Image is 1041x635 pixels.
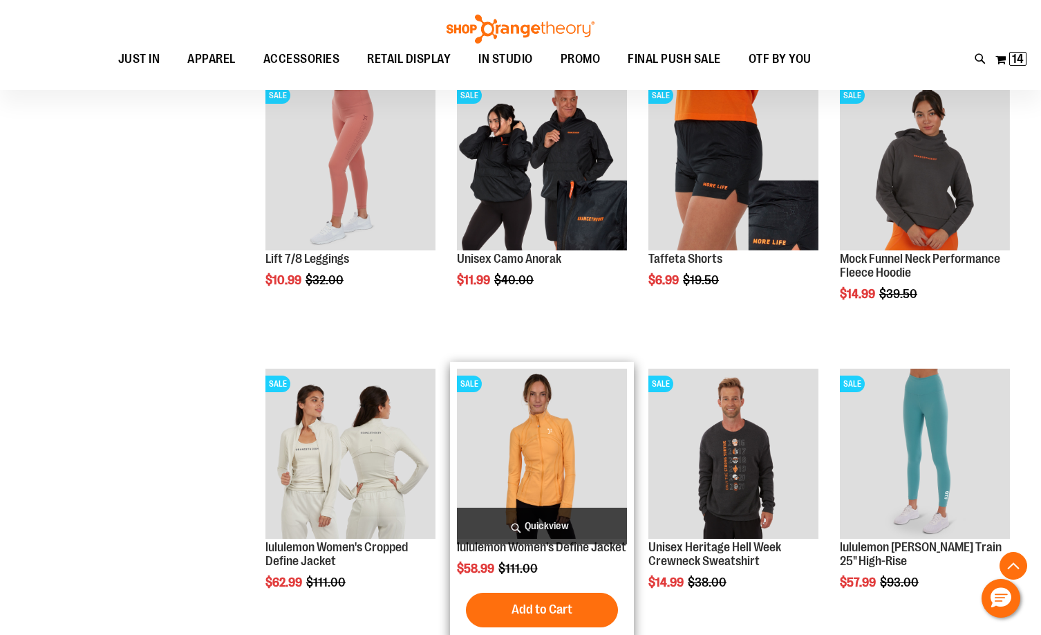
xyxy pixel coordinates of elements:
span: SALE [840,87,865,104]
div: product [641,362,825,625]
span: APPAREL [187,44,236,75]
span: FINAL PUSH SALE [628,44,721,75]
a: Product image for lululemon Womens Wunder Train High-Rise Tight 25inSALE [840,369,1010,541]
span: 14 [1012,52,1024,66]
img: Product image for lululemon Define Jacket Cropped [265,369,435,539]
a: IN STUDIO [465,44,547,75]
span: SALE [265,376,290,392]
a: Unisex Camo Anorak [457,252,561,266]
span: $57.99 [840,576,878,589]
span: $14.99 [648,576,686,589]
span: $39.50 [879,287,919,301]
a: Product image for Unisex Camo AnorakSALE [457,80,627,252]
span: $38.00 [688,576,729,589]
a: Product image for Camo Tafetta ShortsSALE [648,80,818,252]
img: Product image for Unisex Heritage Hell Week Crewneck Sweatshirt [648,369,818,539]
span: RETAIL DISPLAY [367,44,451,75]
span: PROMO [561,44,601,75]
span: $19.50 [683,273,721,287]
span: $62.99 [265,576,304,589]
span: OTF BY YOU [749,44,812,75]
img: Product image for lululemon Define Jacket [457,369,627,539]
span: $32.00 [306,273,346,287]
img: Product image for Unisex Camo Anorak [457,80,627,250]
span: SALE [457,87,482,104]
span: $111.00 [498,562,540,576]
div: product [641,73,825,322]
span: SALE [840,376,865,392]
a: Product image for lululemon Define Jacket CroppedSALE [265,369,435,541]
a: RETAIL DISPLAY [353,44,465,75]
span: IN STUDIO [478,44,533,75]
a: APPAREL [173,44,250,75]
span: $40.00 [494,273,536,287]
span: $111.00 [306,576,348,589]
a: Product image for Lift 7/8 LeggingsSALE [265,80,435,252]
span: JUST IN [118,44,160,75]
img: Shop Orangetheory [444,15,597,44]
img: Product image for Camo Tafetta Shorts [648,80,818,250]
a: Product image for lululemon Define JacketSALE [457,369,627,541]
div: product [450,73,634,322]
span: SALE [457,376,482,392]
img: Product image for Lift 7/8 Leggings [265,80,435,250]
span: ACCESSORIES [263,44,340,75]
a: lululemon Women's Cropped Define Jacket [265,540,408,568]
div: product [833,362,1017,625]
div: product [833,73,1017,336]
span: $58.99 [457,562,496,576]
a: Lift 7/8 Leggings [265,252,349,266]
span: SALE [648,376,673,392]
span: $6.99 [648,273,681,287]
a: Quickview [457,508,627,544]
a: Taffeta Shorts [648,252,722,266]
span: SALE [648,87,673,104]
a: PROMO [547,44,615,75]
button: Add to Cart [466,593,618,627]
span: $11.99 [457,273,492,287]
a: Product image for Unisex Heritage Hell Week Crewneck SweatshirtSALE [648,369,818,541]
a: lululemon [PERSON_NAME] Train 25" High-Rise [840,540,1002,568]
img: Product image for lululemon Womens Wunder Train High-Rise Tight 25in [840,369,1010,539]
img: Product image for Mock Funnel Neck Performance Fleece Hoodie [840,80,1010,250]
a: OTF BY YOU [735,44,825,75]
div: product [259,362,442,625]
span: Add to Cart [512,602,572,617]
a: ACCESSORIES [250,44,354,75]
button: Back To Top [1000,552,1027,580]
a: JUST IN [104,44,174,75]
a: Mock Funnel Neck Performance Fleece Hoodie [840,252,1000,279]
a: Unisex Heritage Hell Week Crewneck Sweatshirt [648,540,781,568]
span: SALE [265,87,290,104]
span: $93.00 [880,576,921,589]
div: product [259,73,442,322]
a: lululemon Women's Define Jacket [457,540,626,554]
a: FINAL PUSH SALE [614,44,735,75]
span: $10.99 [265,273,303,287]
span: $14.99 [840,287,877,301]
button: Hello, have a question? Let’s chat. [982,579,1020,618]
a: Product image for Mock Funnel Neck Performance Fleece HoodieSALE [840,80,1010,252]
